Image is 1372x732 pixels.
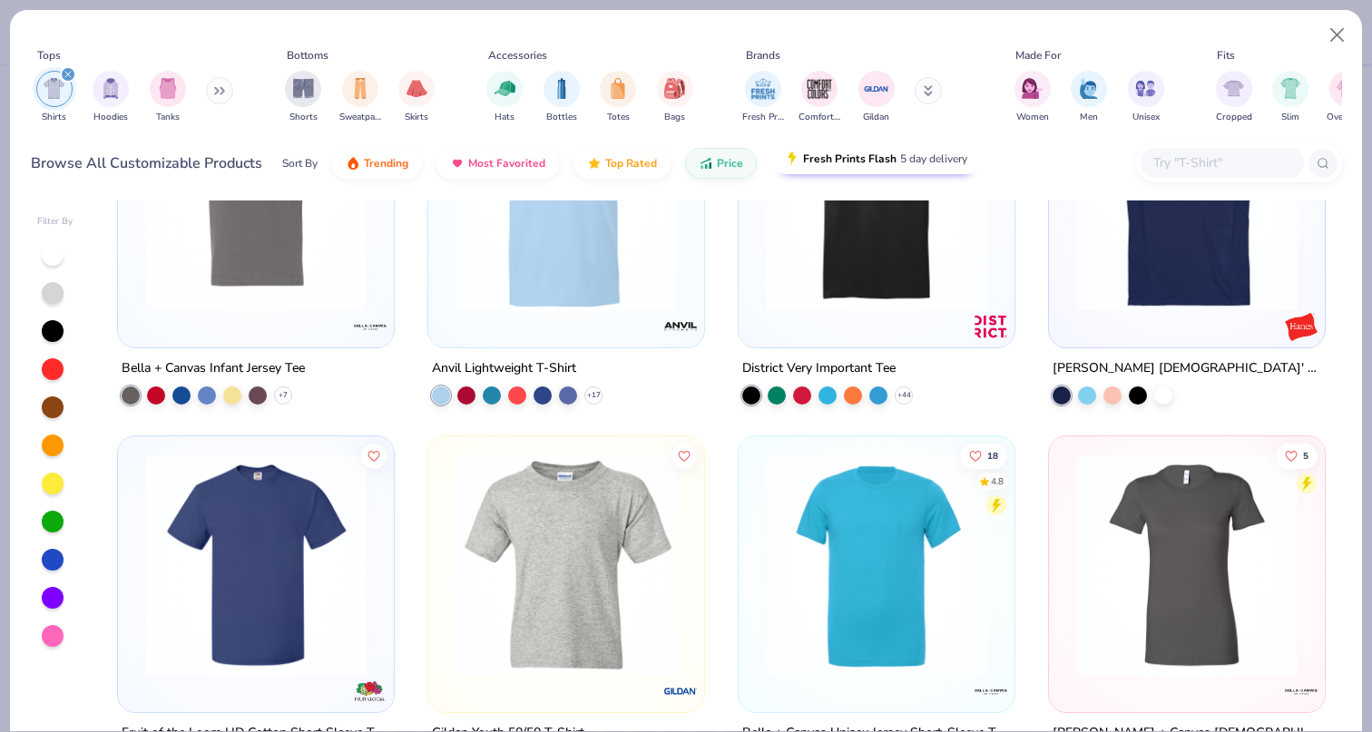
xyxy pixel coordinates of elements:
[746,47,780,63] div: Brands
[757,89,996,310] img: d3a8f931-8016-4789-b71b-67710d21d835
[37,47,61,63] div: Tops
[405,111,428,124] span: Skirts
[468,156,545,171] span: Most Favorited
[150,71,186,124] button: filter button
[398,71,435,124] div: filter for Skirts
[150,71,186,124] div: filter for Tanks
[285,71,321,124] div: filter for Shorts
[1272,71,1308,124] div: filter for Slim
[995,454,1235,676] img: 21f585b9-bb5d-454e-ad73-31b06e5e9bdc
[488,47,547,63] div: Accessories
[960,444,1007,469] button: Like
[785,151,799,166] img: flash.gif
[863,75,890,102] img: Gildan Image
[605,156,657,171] span: Top Rated
[897,389,910,400] span: + 44
[156,111,180,124] span: Tanks
[44,78,64,99] img: Shirts Image
[806,75,833,102] img: Comfort Colors Image
[1053,356,1321,379] div: [PERSON_NAME] [DEMOGRAPHIC_DATA]' Essential-T T-Shirt
[1282,307,1318,344] img: Hanes logo
[1022,78,1043,99] img: Women Image
[42,111,66,124] span: Shirts
[285,71,321,124] button: filter button
[685,148,757,179] button: Price
[1067,454,1307,676] img: 31caab7d-dcf6-460e-8e66-aaee513d0272
[101,78,121,99] img: Hoodies Image
[93,111,128,124] span: Hoodies
[1272,71,1308,124] button: filter button
[352,673,388,709] img: Fruit of the Loom logo
[1303,452,1308,461] span: 5
[486,71,523,124] div: filter for Hats
[991,475,1004,489] div: 4.8
[1281,111,1299,124] span: Slim
[1135,78,1156,99] img: Unisex Image
[1071,71,1107,124] button: filter button
[450,156,465,171] img: most_fav.gif
[339,111,381,124] span: Sweatpants
[122,356,305,379] div: Bella + Canvas Infant Jersey Tee
[282,155,318,171] div: Sort By
[1014,71,1051,124] div: filter for Women
[1216,71,1252,124] button: filter button
[31,152,262,174] div: Browse All Customizable Products
[446,89,686,310] img: 7426dc08-2fd8-477c-b1ee-535e7d210823
[1327,71,1367,124] div: filter for Oversized
[587,389,601,400] span: + 17
[987,452,998,461] span: 18
[93,71,129,124] div: filter for Hoodies
[607,111,630,124] span: Totes
[289,111,318,124] span: Shorts
[858,71,895,124] div: filter for Gildan
[742,71,784,124] button: filter button
[973,307,1009,344] img: District logo
[1128,71,1164,124] button: filter button
[1327,71,1367,124] button: filter button
[1217,47,1235,63] div: Fits
[799,71,840,124] div: filter for Comfort Colors
[279,389,288,400] span: + 7
[158,78,178,99] img: Tanks Image
[552,78,572,99] img: Bottles Image
[1320,18,1355,53] button: Close
[717,156,743,171] span: Price
[346,156,360,171] img: trending.gif
[742,111,784,124] span: Fresh Prints
[350,78,370,99] img: Sweatpants Image
[407,78,427,99] img: Skirts Image
[495,78,515,99] img: Hats Image
[36,71,73,124] button: filter button
[339,71,381,124] button: filter button
[657,71,693,124] button: filter button
[750,75,777,102] img: Fresh Prints Image
[995,89,1235,310] img: 90bc5390-2ae9-4b21-b7bb-4e807764693f
[332,148,422,179] button: Trending
[136,89,376,310] img: 08a8c695-1603-4529-9fec-796f32c608a4
[339,71,381,124] div: filter for Sweatpants
[600,71,636,124] button: filter button
[37,215,73,229] div: Filter By
[662,673,699,709] img: Gildan logo
[1151,152,1291,173] input: Try "T-Shirt"
[1132,111,1160,124] span: Unisex
[1327,111,1367,124] span: Oversized
[799,71,840,124] button: filter button
[608,78,628,99] img: Totes Image
[686,454,926,676] img: 4735b3a8-bf2e-4cf4-ab76-e646d4a3ce6a
[495,111,514,124] span: Hats
[600,71,636,124] div: filter for Totes
[1067,89,1307,310] img: 125066dd-09dd-4a0f-a5bd-e5e6e3674081
[1216,71,1252,124] div: filter for Cropped
[486,71,523,124] button: filter button
[1014,71,1051,124] button: filter button
[544,71,580,124] div: filter for Bottles
[863,111,889,124] span: Gildan
[664,78,684,99] img: Bags Image
[93,71,129,124] button: filter button
[900,149,967,170] span: 5 day delivery
[573,148,671,179] button: Top Rated
[1128,71,1164,124] div: filter for Unisex
[1282,673,1318,709] img: Bella + Canvas logo
[757,454,996,676] img: 10a0a8bf-8f21-4ecd-81c8-814f1e31d243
